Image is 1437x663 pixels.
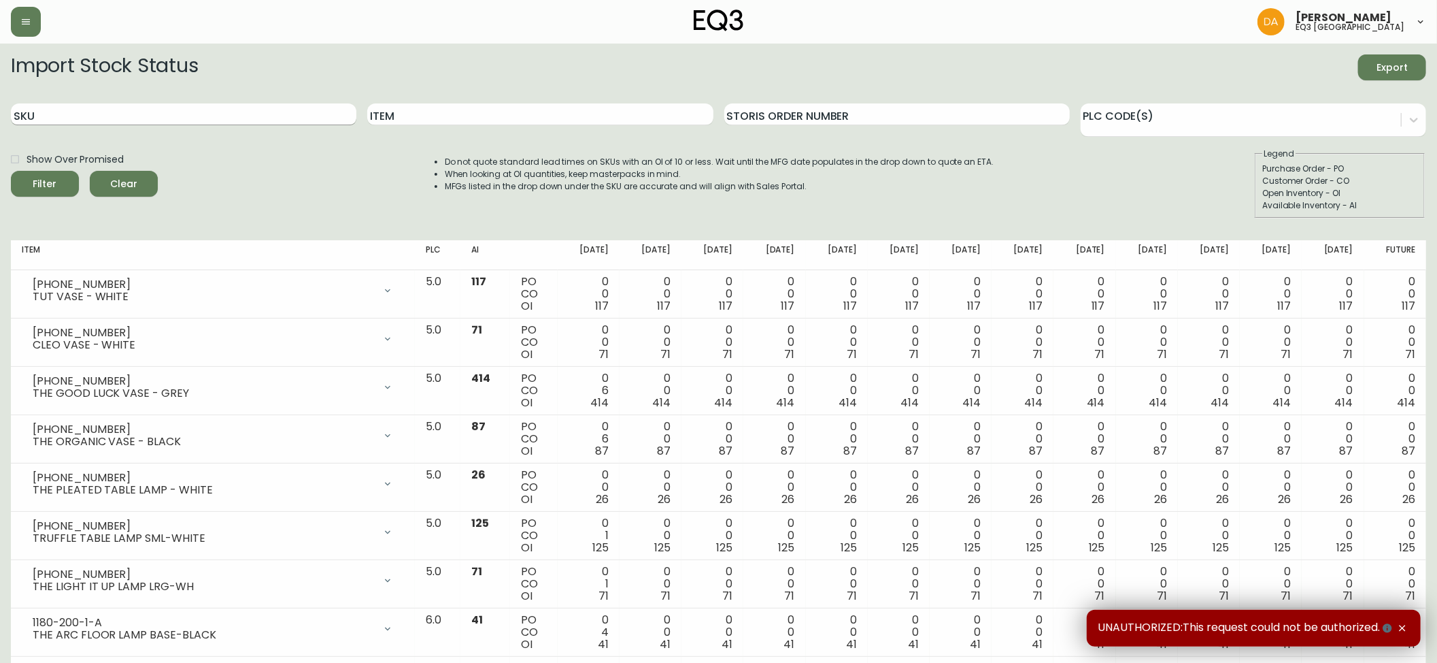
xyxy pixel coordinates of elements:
[941,566,981,602] div: 0 0
[1033,346,1043,362] span: 71
[1281,346,1291,362] span: 71
[941,469,981,506] div: 0 0
[630,469,671,506] div: 0 0
[33,568,374,581] div: [PHONE_NUMBER]
[1340,443,1353,459] span: 87
[879,324,919,361] div: 0 0
[22,372,404,402] div: [PHONE_NUMBER]THE GOOD LUCK VASE - GREY
[1397,395,1415,410] span: 414
[941,324,981,361] div: 0 0
[630,614,671,651] div: 0 0
[1337,540,1353,555] span: 125
[569,421,609,457] div: 0 6
[1375,372,1415,409] div: 0 0
[692,517,732,554] div: 0 0
[1375,517,1415,554] div: 0 0
[1127,469,1167,506] div: 0 0
[1358,54,1426,80] button: Export
[1087,395,1105,410] span: 414
[1262,175,1417,187] div: Customer Order - CO
[754,614,794,651] div: 0 0
[415,415,460,464] td: 5.0
[11,171,79,197] button: Filter
[1302,240,1364,270] th: [DATE]
[22,517,404,547] div: [PHONE_NUMBER]TRUFFLE TABLE LAMP SML-WHITE
[692,566,732,602] div: 0 0
[569,614,609,651] div: 0 4
[941,276,981,312] div: 0 0
[1313,517,1353,554] div: 0 0
[847,346,857,362] span: 71
[598,588,609,604] span: 71
[33,387,374,400] div: THE GOOD LUCK VASE - GREY
[902,540,919,555] span: 125
[905,298,919,314] span: 117
[754,324,794,361] div: 0 0
[1064,614,1104,651] div: 0 0
[415,464,460,512] td: 5.0
[658,491,671,507] span: 26
[817,372,857,409] div: 0 0
[521,469,546,506] div: PO CO
[1189,372,1229,409] div: 0 0
[1002,324,1043,361] div: 0 0
[1251,566,1291,602] div: 0 0
[900,395,919,410] span: 414
[941,614,981,651] div: 0 0
[22,421,404,451] div: [PHONE_NUMBER]THE ORGANIC VASE - BLACK
[879,566,919,602] div: 0 0
[22,469,404,499] div: [PHONE_NUMBER]THE PLEATED TABLE LAMP - WHITE
[941,421,981,457] div: 0 0
[521,540,532,555] span: OI
[1189,469,1229,506] div: 0 0
[1002,372,1043,409] div: 0 0
[1313,421,1353,457] div: 0 0
[968,491,981,507] span: 26
[33,617,374,629] div: 1180-200-1-A
[1274,540,1291,555] span: 125
[722,588,732,604] span: 71
[1240,240,1302,270] th: [DATE]
[716,540,732,555] span: 125
[1343,346,1353,362] span: 71
[785,588,795,604] span: 71
[33,484,374,496] div: THE PLEATED TABLE LAMP - WHITE
[415,367,460,415] td: 5.0
[660,346,671,362] span: 71
[909,588,919,604] span: 71
[1375,421,1415,457] div: 0 0
[22,566,404,596] div: [PHONE_NUMBER]THE LIGHT IT UP LAMP LRG-WH
[1064,372,1104,409] div: 0 0
[630,566,671,602] div: 0 0
[596,491,609,507] span: 26
[1025,395,1043,410] span: 414
[1127,276,1167,312] div: 0 0
[595,298,609,314] span: 117
[471,322,482,338] span: 71
[719,443,732,459] span: 87
[1089,540,1105,555] span: 125
[598,346,609,362] span: 71
[521,491,532,507] span: OI
[1375,469,1415,506] div: 0 0
[1251,276,1291,312] div: 0 0
[967,298,981,314] span: 117
[1375,566,1415,602] div: 0 0
[630,421,671,457] div: 0 0
[569,469,609,506] div: 0 0
[1116,240,1178,270] th: [DATE]
[692,324,732,361] div: 0 0
[445,180,994,193] li: MFGs listed in the drop down under the SKU are accurate and will align with Sales Portal.
[630,324,671,361] div: 0 0
[471,564,482,579] span: 71
[1154,491,1167,507] span: 26
[1251,372,1291,409] div: 0 0
[754,469,794,506] div: 0 0
[1033,588,1043,604] span: 71
[521,298,532,314] span: OI
[879,517,919,554] div: 0 0
[521,588,532,604] span: OI
[1127,517,1167,554] div: 0 0
[1215,298,1229,314] span: 117
[33,532,374,545] div: TRUFFLE TABLE LAMP SML-WHITE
